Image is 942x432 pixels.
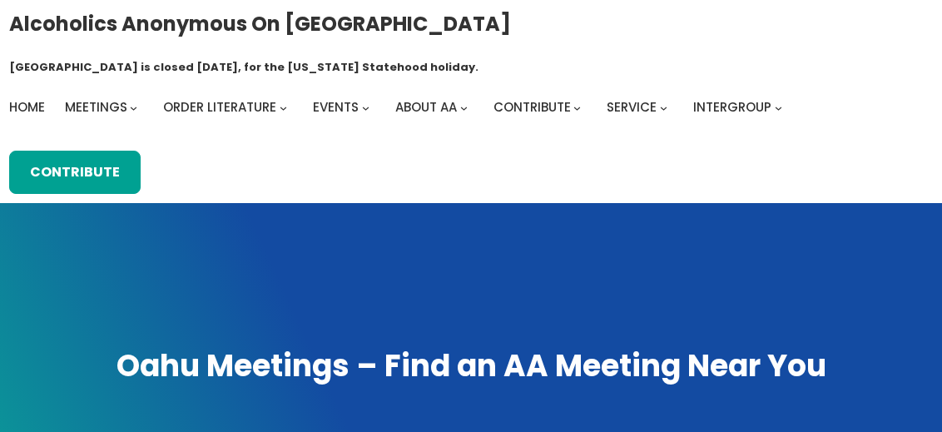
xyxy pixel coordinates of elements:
[130,104,137,112] button: Meetings submenu
[660,104,667,112] button: Service submenu
[460,104,468,112] button: About AA submenu
[163,98,276,116] span: Order Literature
[9,98,45,116] span: Home
[280,104,287,112] button: Order Literature submenu
[9,59,478,76] h1: [GEOGRAPHIC_DATA] is closed [DATE], for the [US_STATE] Statehood holiday.
[693,98,771,116] span: Intergroup
[9,96,788,119] nav: Intergroup
[9,96,45,119] a: Home
[493,96,571,119] a: Contribute
[313,96,359,119] a: Events
[607,96,657,119] a: Service
[395,96,457,119] a: About AA
[9,151,141,194] a: Contribute
[395,98,457,116] span: About AA
[65,98,127,116] span: Meetings
[607,98,657,116] span: Service
[362,104,369,112] button: Events submenu
[493,98,571,116] span: Contribute
[693,96,771,119] a: Intergroup
[775,104,782,112] button: Intergroup submenu
[9,6,511,42] a: Alcoholics Anonymous on [GEOGRAPHIC_DATA]
[573,104,581,112] button: Contribute submenu
[313,98,359,116] span: Events
[15,346,927,387] h1: Oahu Meetings – Find an AA Meeting Near You
[65,96,127,119] a: Meetings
